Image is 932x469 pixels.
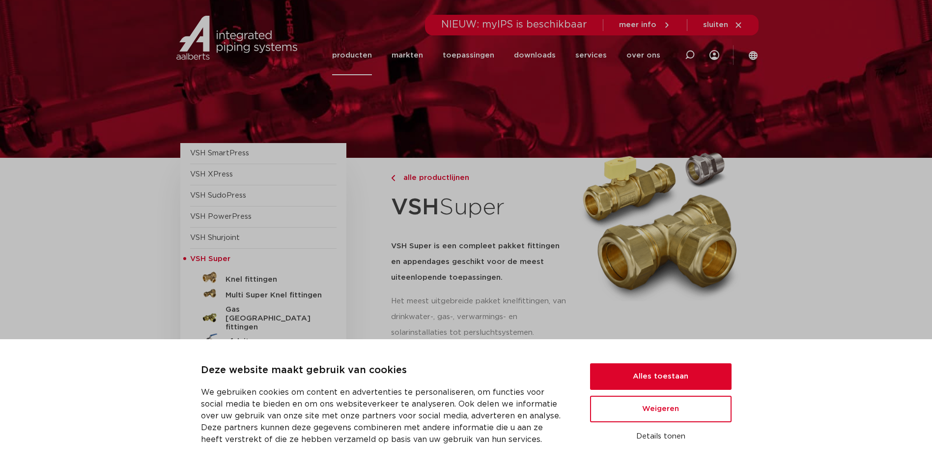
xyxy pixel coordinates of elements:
[190,332,337,348] a: afsluiters
[332,35,660,75] nav: Menu
[190,255,230,263] span: VSH Super
[226,275,323,284] h5: Knel fittingen
[391,172,569,184] a: alle productlijnen
[226,305,323,332] h5: Gas [GEOGRAPHIC_DATA] fittingen
[709,35,719,75] div: my IPS
[391,189,569,227] h1: Super
[226,291,323,300] h5: Multi Super Knel fittingen
[391,196,439,219] strong: VSH
[619,21,671,29] a: meer info
[590,363,732,390] button: Alles toestaan
[190,171,233,178] a: VSH XPress
[441,20,587,29] span: NIEUW: myIPS is beschikbaar
[703,21,728,29] span: sluiten
[443,35,494,75] a: toepassingen
[392,35,423,75] a: markten
[190,192,246,199] a: VSH SudoPress
[226,337,323,346] h5: afsluiters
[626,35,660,75] a: over ons
[391,293,569,341] p: Het meest uitgebreide pakket knelfittingen, van drinkwater-, gas-, verwarmings- en solarinstallat...
[201,363,566,379] p: Deze website maakt gebruik van cookies
[332,35,372,75] a: producten
[190,301,337,332] a: Gas [GEOGRAPHIC_DATA] fittingen
[190,213,252,220] a: VSH PowerPress
[619,21,656,29] span: meer info
[190,286,337,301] a: Multi Super Knel fittingen
[190,149,249,157] a: VSH SmartPress
[590,396,732,422] button: Weigeren
[201,386,566,445] p: We gebruiken cookies om content en advertenties te personaliseren, om functies voor social media ...
[514,35,556,75] a: downloads
[391,238,569,286] h5: VSH Super is een compleet pakket fittingen en appendages geschikt voor de meest uiteenlopende toe...
[190,234,240,241] a: VSH Shurjoint
[703,21,743,29] a: sluiten
[391,175,395,181] img: chevron-right.svg
[590,428,732,445] button: Details tonen
[190,270,337,286] a: Knel fittingen
[397,174,469,181] span: alle productlijnen
[575,35,607,75] a: services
